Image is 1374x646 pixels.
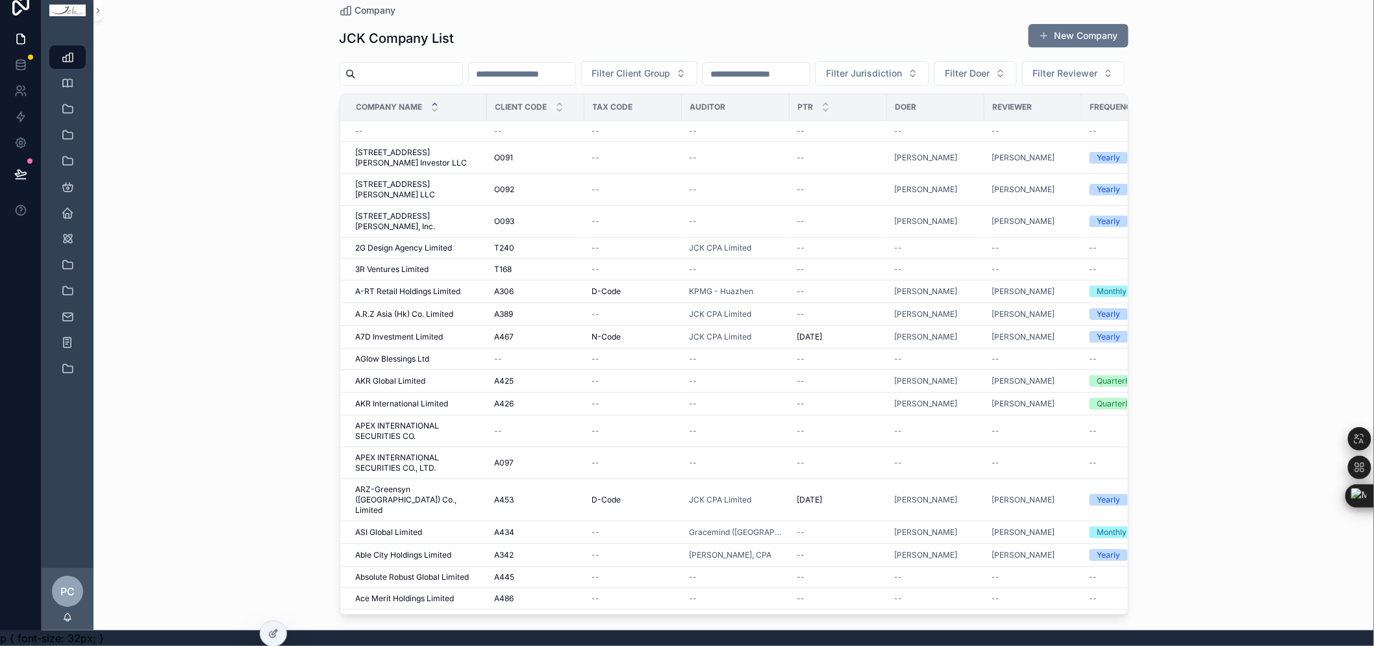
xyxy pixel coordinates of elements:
[592,286,621,297] span: D-Code
[495,216,577,227] a: O093
[495,332,577,342] a: A467
[992,126,1000,136] span: --
[895,264,977,275] a: --
[495,153,514,163] span: O091
[992,126,1074,136] a: --
[356,126,479,136] a: --
[992,153,1055,163] a: [PERSON_NAME]
[340,4,396,17] a: Company
[592,286,674,297] a: D-Code
[992,376,1055,386] a: [PERSON_NAME]
[992,153,1074,163] a: [PERSON_NAME]
[1090,458,1171,468] a: --
[495,126,577,136] a: --
[992,184,1074,195] a: [PERSON_NAME]
[992,399,1055,409] span: [PERSON_NAME]
[797,399,879,409] a: --
[592,309,674,319] a: --
[495,527,515,538] span: A434
[356,527,423,538] span: ASI Global Limited
[895,286,958,297] a: [PERSON_NAME]
[592,399,674,409] a: --
[1090,527,1171,538] a: Monthly
[356,550,479,560] a: Able City Holdings Limited
[495,426,503,436] span: --
[992,426,1000,436] span: --
[895,216,958,227] span: [PERSON_NAME]
[690,286,754,297] a: KPMG - Huazhen
[495,354,503,364] span: --
[992,243,1000,253] span: --
[1029,24,1129,47] button: New Company
[356,376,426,386] span: AKR Global Limited
[690,399,697,409] span: --
[797,243,879,253] a: --
[356,484,479,516] a: ARZ-Greensyn ([GEOGRAPHIC_DATA]) Co., Limited
[1097,398,1132,410] div: Quarterly
[992,264,1074,275] a: --
[797,153,805,163] span: --
[895,243,903,253] span: --
[992,309,1074,319] a: [PERSON_NAME]
[992,184,1055,195] a: [PERSON_NAME]
[690,426,782,436] a: --
[690,426,697,436] span: --
[495,286,577,297] a: A306
[1090,152,1171,164] a: Yearly
[1090,184,1171,195] a: Yearly
[356,309,454,319] span: A.R.Z Asia (Hk) Co. Limited
[356,147,479,168] a: [STREET_ADDRESS][PERSON_NAME] Investor LLC
[797,216,879,227] a: --
[992,332,1055,342] span: [PERSON_NAME]
[356,211,479,232] a: [STREET_ADDRESS][PERSON_NAME], Inc.
[356,332,479,342] a: A7D Investment Limited
[895,309,958,319] span: [PERSON_NAME]
[495,264,577,275] a: T168
[1090,426,1171,436] a: --
[690,399,782,409] a: --
[690,126,697,136] span: --
[495,184,577,195] a: O092
[1097,549,1121,561] div: Yearly
[895,426,903,436] span: --
[797,216,805,227] span: --
[895,458,903,468] span: --
[690,495,752,505] span: JCK CPA Limited
[356,332,443,342] span: A7D Investment Limited
[495,216,515,227] span: O093
[992,458,1000,468] span: --
[797,495,823,505] span: [DATE]
[690,126,782,136] a: --
[690,354,697,364] span: --
[1097,286,1127,297] div: Monthly
[1090,494,1171,506] a: Yearly
[992,354,1074,364] a: --
[495,399,514,409] span: A426
[592,264,674,275] a: --
[895,527,977,538] a: [PERSON_NAME]
[49,5,86,17] img: App logo
[495,354,577,364] a: --
[895,126,977,136] a: --
[816,61,929,86] button: Select Button
[690,286,782,297] a: KPMG - Huazhen
[797,458,805,468] span: --
[992,216,1055,227] span: [PERSON_NAME]
[42,36,94,397] div: scrollable content
[797,376,805,386] span: --
[1090,458,1097,468] span: --
[592,527,600,538] span: --
[356,453,479,473] span: APEX INTERNATIONAL SECURITIES CO., LTD.
[690,153,697,163] span: --
[1090,398,1171,410] a: Quarterly
[356,286,479,297] a: A-RT Retail Holdings Limited
[1090,308,1171,320] a: Yearly
[797,153,879,163] a: --
[895,153,958,163] a: [PERSON_NAME]
[797,243,805,253] span: --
